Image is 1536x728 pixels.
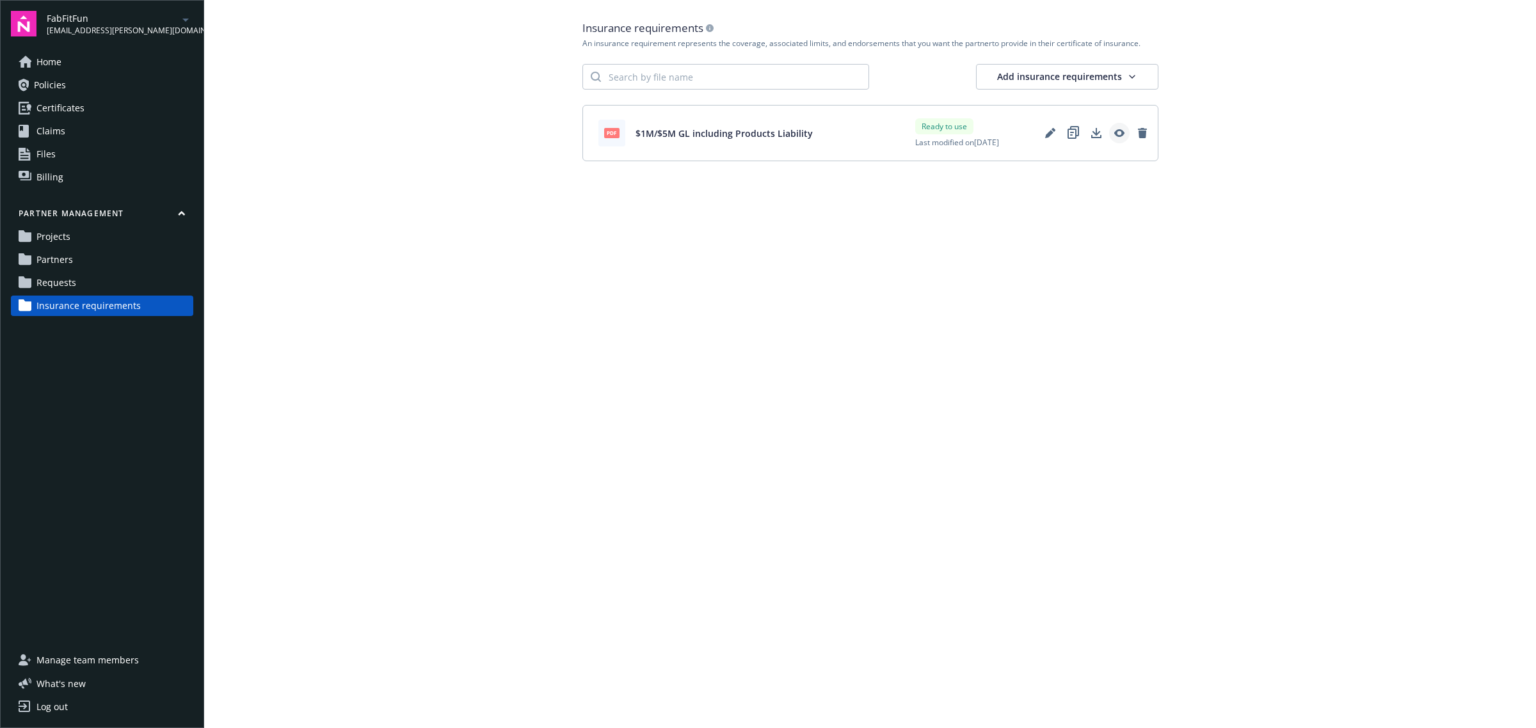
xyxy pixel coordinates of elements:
[36,52,61,72] span: Home
[11,11,36,36] img: navigator-logo.svg
[1040,123,1060,143] a: Edit
[36,98,84,118] span: Certificates
[36,296,141,316] span: Insurance requirements
[915,137,999,148] span: Last modified on [DATE]
[47,11,193,36] button: FabFitFun[EMAIL_ADDRESS][PERSON_NAME][DOMAIN_NAME]arrowDropDown
[11,121,193,141] a: Claims
[1086,123,1107,143] a: Download
[915,118,973,134] div: Ready to use
[36,249,73,270] span: Partners
[582,38,1158,49] div: An insurance requirement represents the coverage, associated limits, and endorsements that you wa...
[36,650,139,670] span: Manage team members
[36,273,76,293] span: Requests
[636,127,813,140] span: $1M/$5M GL including Products Liability
[34,75,66,95] span: Policies
[1109,123,1130,143] a: View
[11,208,193,224] button: Partner management
[11,144,193,164] a: Files
[11,273,193,293] a: Requests
[11,167,193,187] a: Billing
[976,64,1158,90] button: Add insurance requirements
[1063,123,1084,143] a: Duplicate
[11,677,106,690] button: What's new
[47,12,178,25] span: FabFitFun
[36,144,56,164] span: Files
[11,98,193,118] a: Certificates
[591,72,601,82] svg: Search
[36,697,68,717] div: Log out
[601,65,868,89] input: Search by file name
[11,296,193,316] a: Insurance requirements
[36,167,63,187] span: Billing
[36,226,70,247] span: Projects
[178,12,193,27] a: arrowDropDown
[11,650,193,670] a: Manage team members
[11,52,193,72] a: Home
[582,20,1158,36] div: Insurance requirements
[11,226,193,247] a: Projects
[36,677,86,690] span: What ' s new
[11,249,193,270] a: Partners
[11,75,193,95] a: Policies
[1132,123,1153,143] a: Remove
[47,25,178,36] span: [EMAIL_ADDRESS][PERSON_NAME][DOMAIN_NAME]
[36,121,65,141] span: Claims
[604,128,620,138] span: pdf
